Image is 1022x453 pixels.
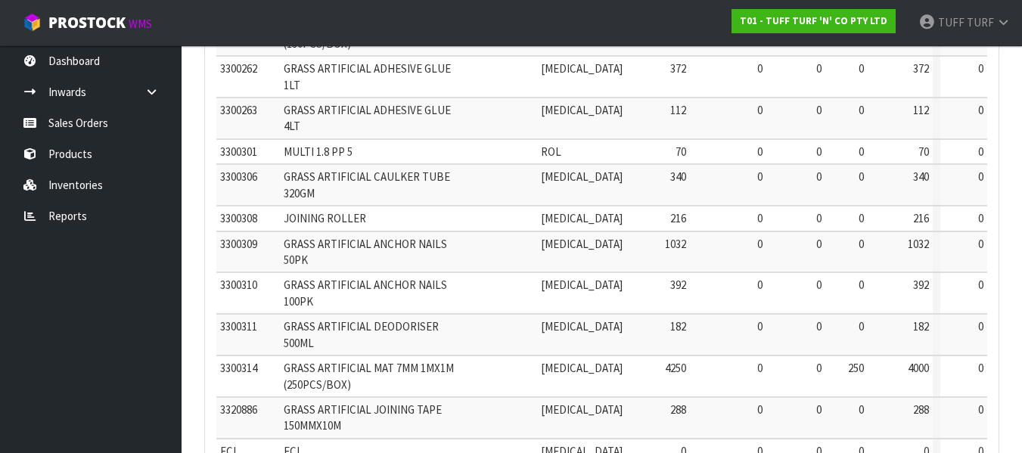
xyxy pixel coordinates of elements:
span: GRASS ARTIFICIAL ADHESIVE GLUE 4LT [284,103,451,133]
span: 3300301 [220,144,257,159]
span: 0 [757,103,763,117]
span: TUFF TURF [938,15,994,29]
span: 0 [757,61,763,76]
span: 0 [816,402,822,417]
span: 0 [978,211,983,225]
span: ROL [541,144,561,159]
span: 0 [978,319,983,334]
span: 4000 [908,361,929,375]
span: 3300308 [220,211,257,225]
span: GRASS ARTIFICIAL MAT 7MM 1MX1M (250PCS/BOX) [284,361,454,391]
span: 392 [670,278,686,292]
span: 0 [816,103,822,117]
span: GRASS ARTIFICIAL ADHESIVE GLUE 1LT [284,61,451,92]
span: 3300262 [220,61,257,76]
span: [MEDICAL_DATA] [541,169,623,184]
span: 0 [859,103,864,117]
span: GRASS ARTIFICIAL ANCHOR NAILS 100PK [284,278,447,308]
span: 0 [859,319,864,334]
span: 216 [670,211,686,225]
span: GRASS ARTIFICIAL JOINING TAPE 150MMX10M [284,402,442,433]
span: 0 [859,402,864,417]
span: 0 [816,61,822,76]
span: [MEDICAL_DATA] [541,402,623,417]
span: GRASS ARTIFICIAL CAULKER TUBE 320GM [284,169,450,200]
span: 70 [676,144,686,159]
span: GRASS ARTIFICIAL MAT 20MM 1MX1M (130PCS/BOX) [284,20,459,50]
span: 0 [816,319,822,334]
span: 0 [978,361,983,375]
span: 1032 [665,237,686,251]
span: 0 [978,278,983,292]
span: 0 [978,237,983,251]
span: [MEDICAL_DATA] [541,319,623,334]
span: 0 [816,278,822,292]
span: ProStock [48,13,126,33]
span: GRASS ARTIFICIAL DEODORISER 500ML [284,319,439,349]
span: 250 [848,361,864,375]
strong: T01 - TUFF TURF 'N' CO PTY LTD [740,14,887,27]
span: 0 [978,61,983,76]
span: 0 [978,144,983,159]
span: 0 [757,237,763,251]
span: 0 [859,237,864,251]
span: 0 [816,361,822,375]
span: 0 [859,61,864,76]
span: 3320886 [220,402,257,417]
span: [MEDICAL_DATA] [541,211,623,225]
span: MULTI 1.8 PP 5 [284,144,353,159]
span: [MEDICAL_DATA] [541,103,623,117]
span: 0 [816,237,822,251]
span: [MEDICAL_DATA] [541,278,623,292]
span: 3300310 [220,278,257,292]
span: GRASS ARTIFICIAL ANCHOR NAILS 50PK [284,237,447,267]
span: 392 [913,278,929,292]
span: 0 [757,402,763,417]
span: 0 [816,144,822,159]
span: [MEDICAL_DATA] [541,237,623,251]
span: 0 [757,144,763,159]
img: cube-alt.png [23,13,42,32]
span: 372 [913,61,929,76]
span: 3300314 [220,361,257,375]
span: 3300306 [220,169,257,184]
span: 0 [978,169,983,184]
span: 182 [913,319,929,334]
span: 3300311 [220,319,257,334]
span: 0 [757,169,763,184]
span: 3300263 [220,103,257,117]
span: 0 [859,169,864,184]
span: 0 [859,144,864,159]
span: 0 [859,278,864,292]
span: 0 [816,169,822,184]
span: [MEDICAL_DATA] [541,61,623,76]
span: 112 [913,103,929,117]
span: 340 [670,169,686,184]
span: [MEDICAL_DATA] [541,361,623,375]
span: 112 [670,103,686,117]
small: WMS [129,17,152,31]
span: 0 [757,361,763,375]
span: 4250 [665,361,686,375]
span: 1032 [908,237,929,251]
span: 182 [670,319,686,334]
span: 0 [859,211,864,225]
span: 70 [918,144,929,159]
span: 0 [757,278,763,292]
span: 216 [913,211,929,225]
span: 0 [757,319,763,334]
span: 0 [978,402,983,417]
span: 3300309 [220,237,257,251]
span: JOINING ROLLER [284,211,366,225]
span: 288 [670,402,686,417]
span: 0 [978,103,983,117]
span: 372 [670,61,686,76]
span: 288 [913,402,929,417]
span: 0 [816,211,822,225]
span: 340 [913,169,929,184]
span: 0 [757,211,763,225]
